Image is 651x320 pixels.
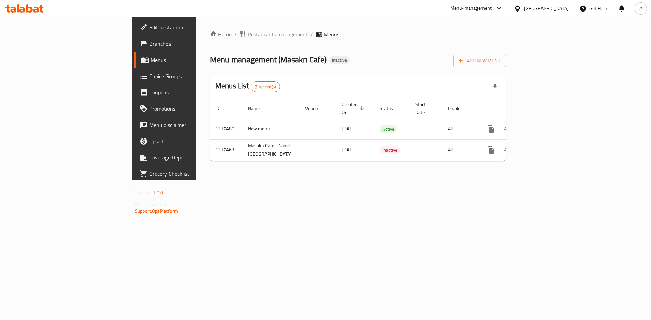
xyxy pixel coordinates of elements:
[149,72,235,80] span: Choice Groups
[215,81,280,92] h2: Menus List
[410,139,442,161] td: -
[483,142,499,158] button: more
[153,188,163,197] span: 1.0.0
[459,57,500,65] span: Add New Menu
[305,104,328,112] span: Vendor
[342,124,356,133] span: [DATE]
[639,5,642,12] span: A
[524,5,569,12] div: [GEOGRAPHIC_DATA]
[442,139,477,161] td: All
[499,121,515,137] button: Change Status
[477,98,553,119] th: Actions
[151,56,235,64] span: Menus
[311,30,313,38] li: /
[134,133,240,149] a: Upsell
[149,153,235,162] span: Coverage Report
[410,119,442,139] td: -
[448,104,469,112] span: Locale
[210,98,553,161] table: enhanced table
[134,52,240,68] a: Menus
[324,30,339,38] span: Menus
[134,68,240,84] a: Choice Groups
[135,207,178,215] a: Support.OpsPlatform
[149,170,235,178] span: Grocery Checklist
[215,104,228,112] span: ID
[415,100,434,116] span: Start Date
[149,105,235,113] span: Promotions
[149,40,235,48] span: Branches
[134,117,240,133] a: Menu disclaimer
[251,81,280,92] div: Total records count
[134,101,240,117] a: Promotions
[134,19,240,36] a: Edit Restaurant
[149,137,235,145] span: Upsell
[239,30,308,38] a: Restaurants management
[487,79,503,95] div: Export file
[329,56,350,64] div: Inactive
[210,30,506,38] nav: breadcrumb
[499,142,515,158] button: Change Status
[149,121,235,129] span: Menu disclaimer
[380,125,397,133] span: Active
[134,149,240,166] a: Coverage Report
[134,166,240,182] a: Grocery Checklist
[242,139,300,161] td: Masakn Cafe - Nobel [GEOGRAPHIC_DATA]
[251,84,280,90] span: 2 record(s)
[135,200,166,209] span: Get support on:
[342,145,356,154] span: [DATE]
[134,36,240,52] a: Branches
[483,121,499,137] button: more
[248,30,308,38] span: Restaurants management
[442,119,477,139] td: All
[135,188,152,197] span: Version:
[380,146,400,154] span: Inactive
[242,119,300,139] td: New menu
[210,52,327,67] span: Menu management ( Masakn Cafe )
[380,104,402,112] span: Status
[149,23,235,31] span: Edit Restaurant
[248,104,269,112] span: Name
[149,88,235,97] span: Coupons
[329,57,350,63] span: Inactive
[450,4,492,13] div: Menu-management
[342,100,366,116] span: Created On
[134,84,240,101] a: Coupons
[453,55,506,67] button: Add New Menu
